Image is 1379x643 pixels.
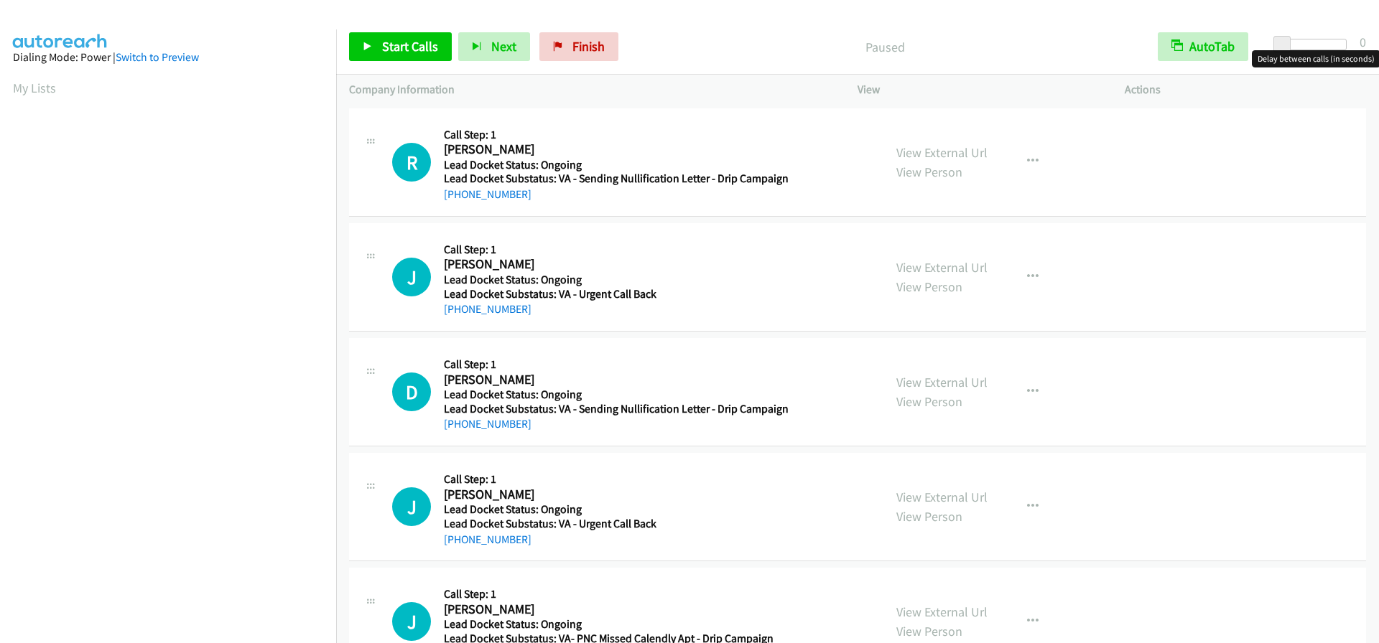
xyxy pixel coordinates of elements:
[349,81,832,98] p: Company Information
[444,158,789,172] h5: Lead Docket Status: Ongoing
[572,38,605,55] span: Finish
[444,417,531,431] a: [PHONE_NUMBER]
[13,49,323,66] div: Dialing Mode: Power |
[444,517,783,531] h5: Lead Docket Substatus: VA - Urgent Call Back
[444,487,783,503] h2: [PERSON_NAME]
[1360,32,1366,52] div: 0
[1125,81,1366,98] p: Actions
[896,144,988,161] a: View External Url
[392,487,431,526] h1: J
[444,617,783,632] h5: Lead Docket Status: Ongoing
[444,172,789,186] h5: Lead Docket Substatus: VA - Sending Nullification Letter - Drip Campaign
[392,258,431,296] h1: J
[539,32,618,61] a: Finish
[444,402,789,416] h5: Lead Docket Substatus: VA - Sending Nullification Letter - Drip Campaign
[896,393,962,410] a: View Person
[392,143,431,182] div: The call is yet to be attempted
[444,357,789,372] h5: Call Step: 1
[896,489,988,505] a: View External Url
[638,37,1132,57] p: Paused
[896,278,962,295] a: View Person
[444,187,531,201] a: [PHONE_NUMBER]
[458,32,530,61] button: Next
[444,587,783,601] h5: Call Step: 1
[116,50,199,64] a: Switch to Preview
[392,372,431,411] div: The call is yet to be attempted
[491,38,516,55] span: Next
[392,372,431,411] h1: D
[444,256,783,273] h2: [PERSON_NAME]
[444,372,783,388] h2: [PERSON_NAME]
[444,128,789,142] h5: Call Step: 1
[444,273,783,287] h5: Lead Docket Status: Ongoing
[444,472,783,487] h5: Call Step: 1
[896,604,988,620] a: View External Url
[444,532,531,546] a: [PHONE_NUMBER]
[858,81,1099,98] p: View
[896,164,962,180] a: View Person
[392,602,431,641] h1: J
[382,38,438,55] span: Start Calls
[896,623,962,639] a: View Person
[392,487,431,526] div: The call is yet to be attempted
[896,374,988,390] a: View External Url
[896,259,988,276] a: View External Url
[444,302,531,316] a: [PHONE_NUMBER]
[444,141,783,158] h2: [PERSON_NAME]
[444,243,783,257] h5: Call Step: 1
[349,32,452,61] a: Start Calls
[392,602,431,641] div: The call is yet to be attempted
[392,143,431,182] h1: R
[444,388,789,402] h5: Lead Docket Status: Ongoing
[13,80,56,96] a: My Lists
[444,287,783,301] h5: Lead Docket Substatus: VA - Urgent Call Back
[444,502,783,517] h5: Lead Docket Status: Ongoing
[444,601,783,618] h2: [PERSON_NAME]
[896,508,962,525] a: View Person
[1158,32,1248,61] button: AutoTab
[392,258,431,296] div: The call is yet to be attempted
